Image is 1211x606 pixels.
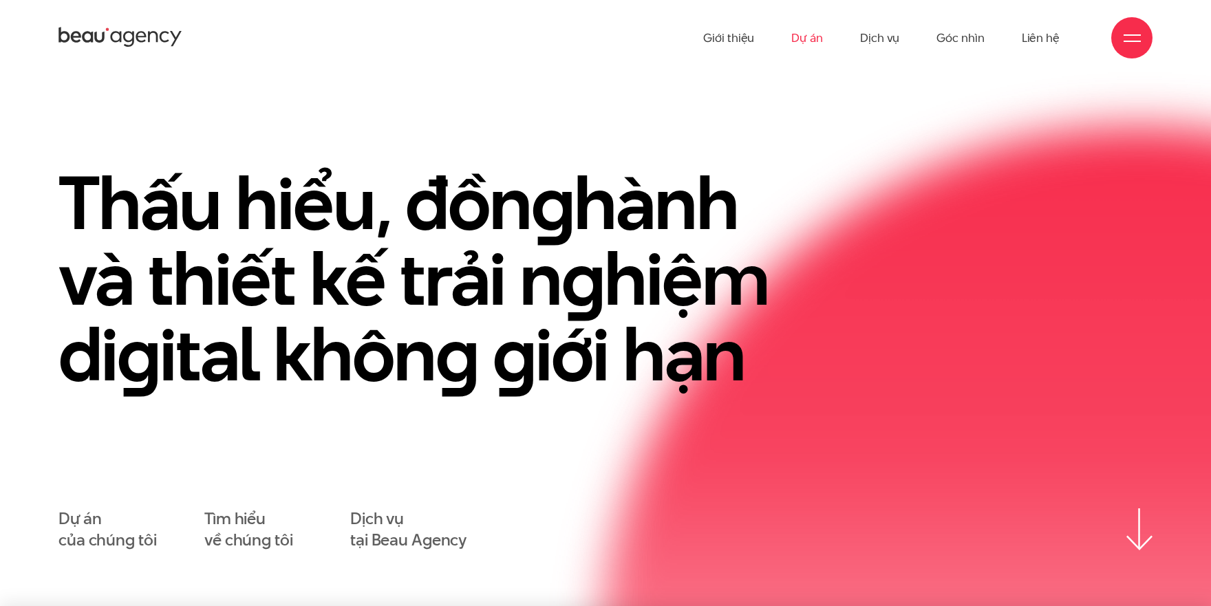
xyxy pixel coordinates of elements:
en: g [436,303,478,406]
en: g [493,303,535,406]
a: Dự áncủa chúng tôi [58,508,156,551]
en: g [531,151,574,255]
en: g [117,303,160,406]
a: Dịch vụtại Beau Agency [350,508,467,551]
h1: Thấu hiểu, đồn hành và thiết kế trải n hiệm di ital khôn iới hạn [58,165,776,392]
a: Tìm hiểuvề chúng tôi [204,508,293,551]
en: g [561,227,604,330]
